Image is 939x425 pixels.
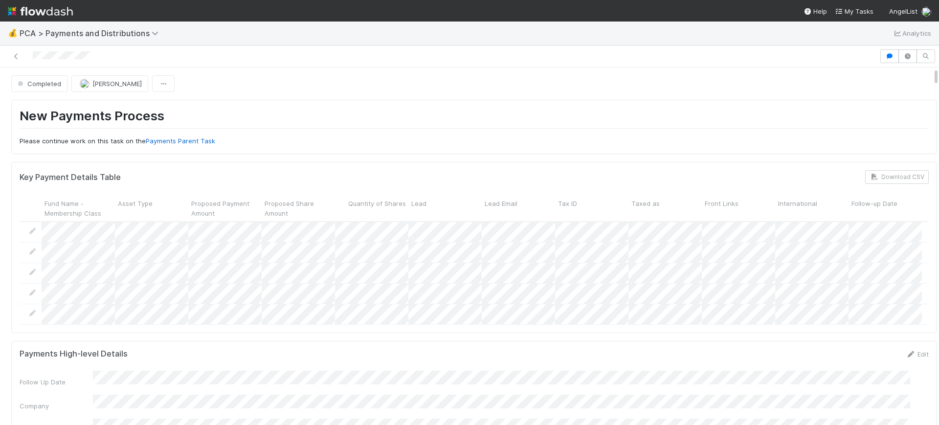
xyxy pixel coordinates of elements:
[408,196,482,221] div: Lead
[849,196,922,221] div: Follow-up Date
[889,7,917,15] span: AngelList
[906,350,929,358] a: Edit
[628,196,702,221] div: Taxed as
[71,75,148,92] button: [PERSON_NAME]
[20,28,163,38] span: PCA > Payments and Distributions
[42,196,115,221] div: Fund Name - Membership Class
[702,196,775,221] div: Front Links
[262,196,335,221] div: Proposed Share Amount
[835,6,873,16] a: My Tasks
[335,196,408,221] div: Quantity of Shares
[921,7,931,17] img: avatar_fee1282a-8af6-4c79-b7c7-bf2cfad99775.png
[188,196,262,221] div: Proposed Payment Amount
[20,173,121,182] h5: Key Payment Details Table
[865,170,929,184] button: Download CSV
[804,6,827,16] div: Help
[20,108,929,128] h1: New Payments Process
[20,136,929,146] p: Please continue work on this task on the
[893,27,931,39] a: Analytics
[11,75,67,92] button: Completed
[20,401,93,411] div: Company
[775,196,849,221] div: International
[8,29,18,37] span: 💰
[92,80,142,88] span: [PERSON_NAME]
[20,349,128,359] h5: Payments High-level Details
[16,80,61,88] span: Completed
[482,196,555,221] div: Lead Email
[146,137,215,145] a: Payments Parent Task
[555,196,628,221] div: Tax ID
[80,79,89,89] img: avatar_e7d5656d-bda2-4d83-89d6-b6f9721f96bd.png
[835,7,873,15] span: My Tasks
[8,3,73,20] img: logo-inverted-e16ddd16eac7371096b0.svg
[115,196,188,221] div: Asset Type
[20,377,93,387] div: Follow Up Date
